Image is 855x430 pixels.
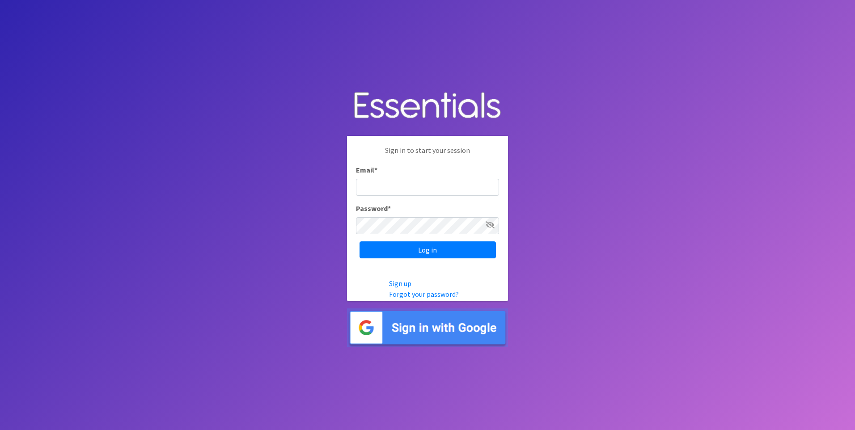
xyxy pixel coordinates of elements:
[356,203,391,214] label: Password
[360,241,496,258] input: Log in
[347,308,508,347] img: Sign in with Google
[374,165,377,174] abbr: required
[347,83,508,129] img: Human Essentials
[356,164,377,175] label: Email
[356,145,499,164] p: Sign in to start your session
[389,290,459,299] a: Forgot your password?
[389,279,411,288] a: Sign up
[388,204,391,213] abbr: required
